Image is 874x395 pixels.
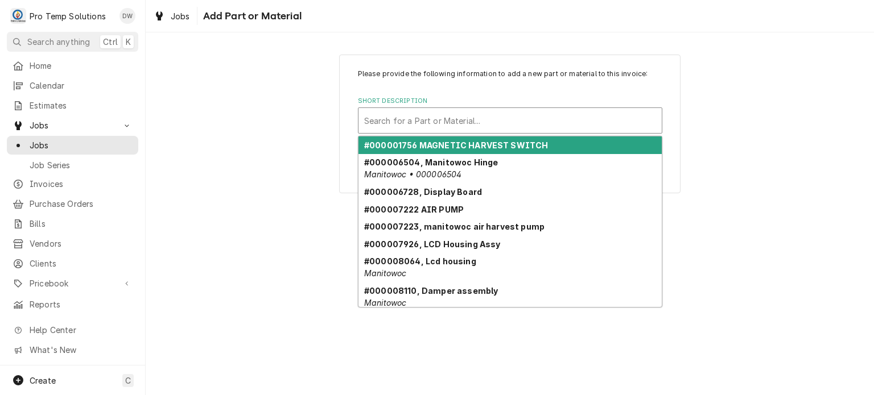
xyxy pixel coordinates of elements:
[7,156,138,174] a: Job Series
[10,8,26,24] div: P
[358,97,662,106] label: Short Description
[364,157,498,167] strong: #000006504, Manitowoc Hinge
[358,97,662,134] div: Short Description
[30,99,133,111] span: Estimates
[171,10,190,22] span: Jobs
[149,7,195,26] a: Jobs
[7,194,138,213] a: Purchase Orders
[7,321,138,339] a: Go to Help Center
[30,218,133,230] span: Bills
[364,298,406,307] em: Manitowoc
[364,187,482,197] strong: #000006728, Display Board
[30,238,133,250] span: Vendors
[30,80,133,92] span: Calendar
[364,222,545,231] strong: #000007223, manitowoc air harvest pump
[30,119,116,131] span: Jobs
[30,257,133,269] span: Clients
[7,254,138,273] a: Clients
[7,234,138,253] a: Vendors
[364,286,498,296] strong: #000008110, Damper assembly
[126,36,131,48] span: K
[119,8,135,24] div: DW
[10,8,26,24] div: Pro Temp Solutions's Avatar
[7,56,138,75] a: Home
[30,198,133,210] span: Purchase Orders
[339,55,681,193] div: Line Item Create/Update
[30,376,56,385] span: Create
[30,277,116,289] span: Pricebook
[7,136,138,155] a: Jobs
[7,32,138,52] button: Search anythingCtrlK
[364,205,464,214] strong: #000007222 AIR PUMP
[7,116,138,135] a: Go to Jobs
[30,139,133,151] span: Jobs
[7,340,138,359] a: Go to What's New
[30,178,133,190] span: Invoices
[7,174,138,193] a: Invoices
[27,36,90,48] span: Search anything
[364,256,476,266] strong: #000008064, Lcd housing
[125,375,131,386] span: C
[30,10,106,22] div: Pro Temp Solutions
[7,274,138,293] a: Go to Pricebook
[358,69,662,79] p: Please provide the following information to add a new part or material to this invoice:
[7,214,138,233] a: Bills
[358,69,662,134] div: Line Item Create/Update Form
[30,298,133,310] span: Reports
[30,344,131,356] span: What's New
[364,239,500,249] strong: #000007926, LCD Housing Assy
[30,324,131,336] span: Help Center
[200,9,302,24] span: Add Part or Material
[364,268,406,278] em: Manitowoc
[103,36,118,48] span: Ctrl
[7,96,138,115] a: Estimates
[30,159,133,171] span: Job Series
[119,8,135,24] div: Dana Williams's Avatar
[7,76,138,95] a: Calendar
[364,169,461,179] em: Manitowoc • 000006504
[364,140,548,150] strong: #000001756 MAGNETIC HARVEST SWITCH
[30,60,133,72] span: Home
[7,295,138,314] a: Reports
